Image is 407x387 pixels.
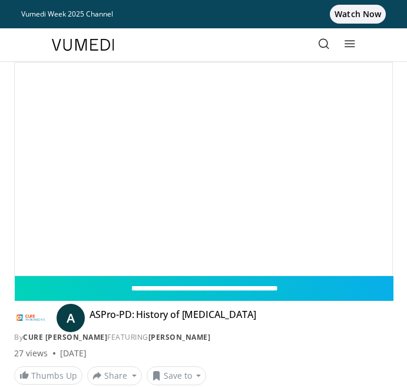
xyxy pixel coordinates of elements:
[21,5,386,24] a: Vumedi Week 2025 ChannelWatch Now
[90,309,256,327] h4: ASPro-PD: History of [MEDICAL_DATA]
[148,332,211,342] a: [PERSON_NAME]
[14,347,48,359] span: 27 views
[60,347,87,359] div: [DATE]
[15,63,392,276] video-js: Video Player
[23,332,107,342] a: Cure [PERSON_NAME]
[57,304,85,332] a: A
[87,366,142,385] button: Share
[14,366,82,385] a: Thumbs Up
[21,9,113,19] span: Vumedi Week 2025 Channel
[14,332,393,343] div: By FEATURING
[52,39,114,51] img: VuMedi Logo
[147,366,207,385] button: Save to
[14,309,47,327] img: Cure Parkinson's
[330,5,386,24] span: Watch Now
